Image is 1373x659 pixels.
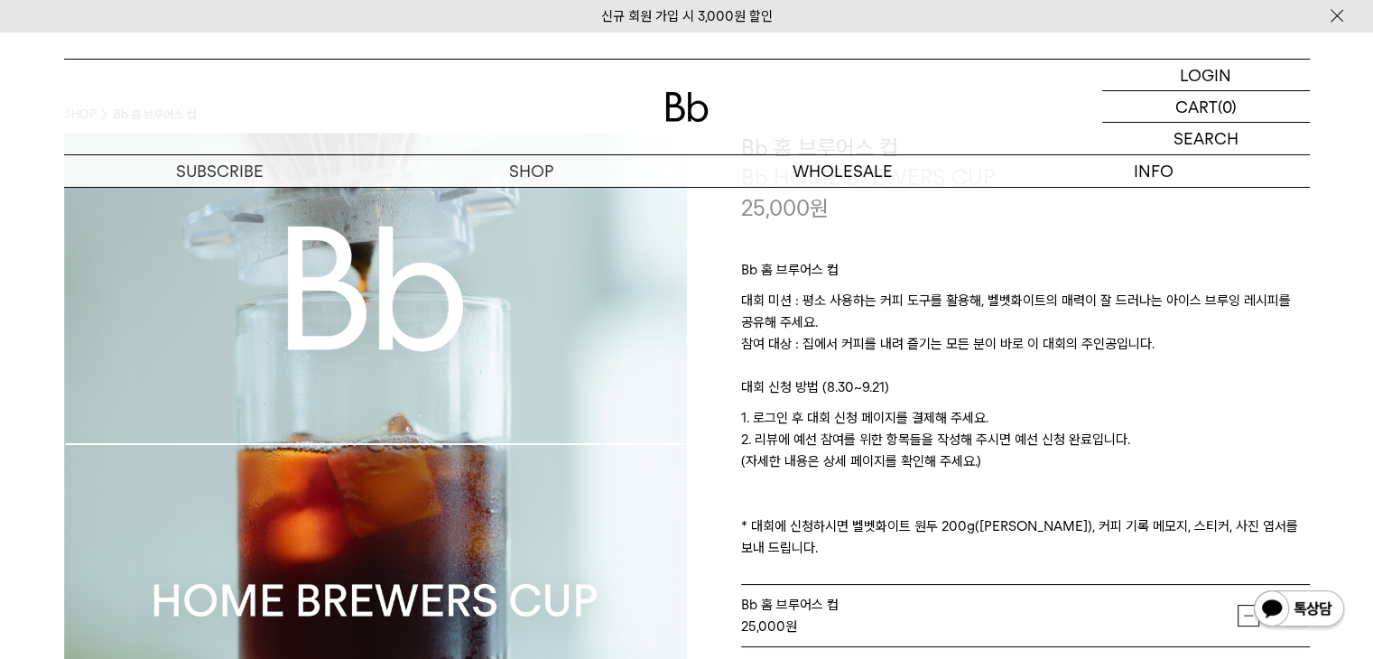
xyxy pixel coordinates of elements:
p: WHOLESALE [687,155,998,187]
p: INFO [998,155,1310,187]
div: 원 [741,616,1238,637]
a: LOGIN [1102,60,1310,91]
span: Bb 홈 브루어스 컵 [741,597,839,613]
a: 신규 회원 가입 시 3,000원 할인 [601,8,773,24]
p: 대회 미션 : 평소 사용하는 커피 도구를 활용해, 벨벳화이트의 매력이 잘 드러나는 아이스 브루잉 레시피를 공유해 주세요. 참여 대상 : 집에서 커피를 내려 즐기는 모든 분이 ... [741,290,1310,376]
img: 로고 [665,92,709,122]
p: (0) [1218,91,1237,122]
p: SEARCH [1174,123,1238,154]
button: 감소 [1238,605,1259,627]
p: LOGIN [1180,60,1231,90]
img: 카카오톡 채널 1:1 채팅 버튼 [1252,589,1346,632]
p: 1. 로그인 후 대회 신청 페이지를 결제해 주세요. 2. 리뷰에 예선 참여를 위한 항목들을 작성해 주시면 예선 신청 완료입니다. (자세한 내용은 상세 페이지를 확인해 주세요.... [741,407,1310,559]
a: SUBSCRIBE [64,155,376,187]
span: 원 [810,195,829,221]
p: 대회 신청 방법 (8.30~9.21) [741,376,1310,407]
a: CART (0) [1102,91,1310,123]
p: CART [1175,91,1218,122]
p: Bb 홈 브루어스 컵 [741,259,1310,290]
a: SHOP [376,155,687,187]
p: 25,000 [741,193,829,224]
strong: 25,000 [741,618,785,635]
